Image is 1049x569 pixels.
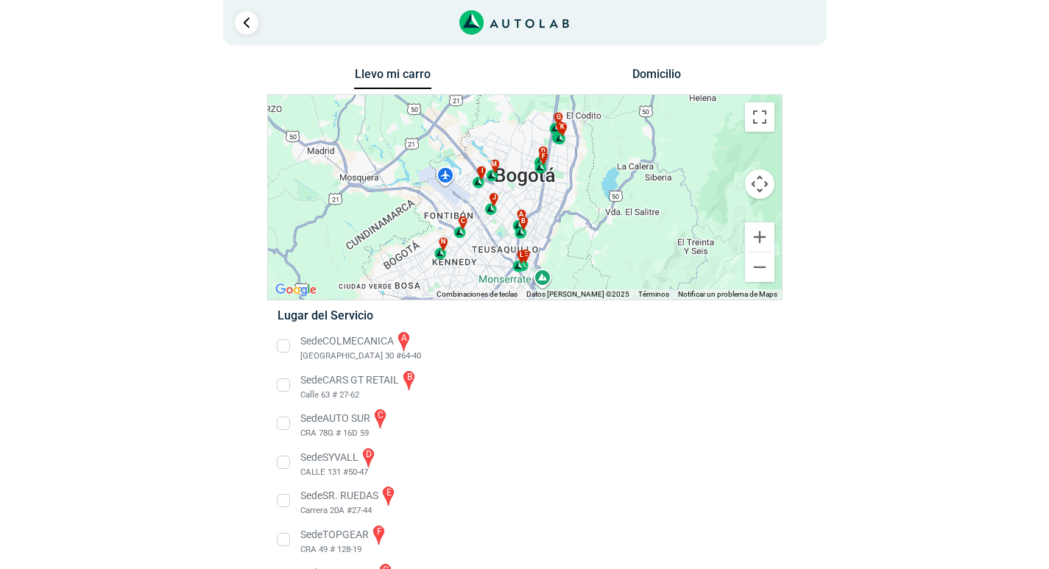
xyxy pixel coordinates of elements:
[556,113,560,123] span: g
[437,289,518,300] button: Combinaciones de teclas
[618,67,695,88] button: Domicilio
[540,146,545,157] span: d
[272,280,320,300] a: Abre esta zona en Google Maps (se abre en una nueva ventana)
[526,290,629,298] span: Datos [PERSON_NAME] ©2025
[745,222,774,252] button: Ampliar
[491,160,497,170] span: m
[481,166,484,177] span: i
[519,210,523,220] span: a
[272,280,320,300] img: Google
[745,252,774,282] button: Reducir
[441,237,445,247] span: n
[678,290,777,298] a: Notificar un problema de Maps
[354,67,431,90] button: Llevo mi carro
[278,308,771,322] h5: Lugar del Servicio
[560,122,565,132] span: k
[523,250,527,260] span: e
[492,193,495,203] span: j
[745,102,774,132] button: Cambiar a la vista en pantalla completa
[235,11,258,35] a: Ir al paso anterior
[459,15,569,29] a: Link al sitio de autolab
[558,121,562,132] span: h
[542,152,545,162] span: f
[521,216,526,227] span: b
[638,290,669,298] a: Términos
[460,216,465,227] span: c
[520,250,523,261] span: l
[745,169,774,199] button: Controles de visualización del mapa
